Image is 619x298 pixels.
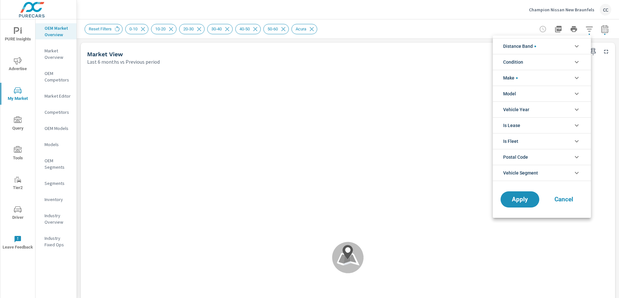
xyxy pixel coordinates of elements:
[501,191,539,208] button: Apply
[544,191,583,208] button: Cancel
[503,149,528,165] span: Postal Code
[503,165,538,181] span: Vehicle Segment
[503,70,518,86] span: Make
[503,38,536,54] span: Distance Band
[503,54,523,70] span: Condition
[493,36,591,184] ul: filter options
[503,102,529,117] span: Vehicle Year
[503,118,520,133] span: Is Lease
[503,86,516,101] span: Model
[507,197,533,202] span: Apply
[551,197,577,202] span: Cancel
[503,133,518,149] span: Is Fleet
